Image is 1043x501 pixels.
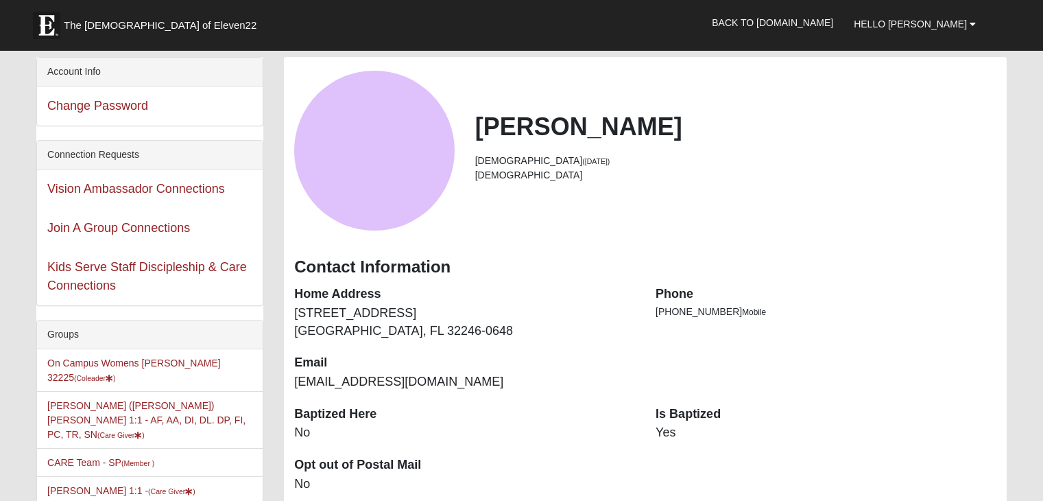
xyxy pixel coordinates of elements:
[742,307,766,317] span: Mobile
[37,141,263,170] div: Connection Requests
[97,431,145,439] small: (Care Giver )
[33,12,60,39] img: Eleven22 logo
[64,19,256,32] span: The [DEMOGRAPHIC_DATA] of Eleven22
[294,456,635,474] dt: Opt out of Postal Mail
[121,459,154,467] small: (Member )
[47,485,195,496] a: [PERSON_NAME] 1:1 -(Care Giver)
[294,373,635,391] dd: [EMAIL_ADDRESS][DOMAIN_NAME]
[26,5,300,39] a: The [DEMOGRAPHIC_DATA] of Eleven22
[475,112,996,141] h2: [PERSON_NAME]
[294,257,996,277] h3: Contact Information
[47,400,245,440] a: [PERSON_NAME] ([PERSON_NAME]) [PERSON_NAME] 1:1 - AF, AA, DI, DL. DP, FI, PC, TR, SN(Care Giver)
[702,5,843,40] a: Back to [DOMAIN_NAME]
[656,286,996,303] dt: Phone
[843,7,986,41] a: Hello [PERSON_NAME]
[37,58,263,86] div: Account Info
[37,321,263,349] div: Groups
[294,71,454,231] a: View Fullsize Photo
[656,305,996,319] li: [PHONE_NUMBER]
[47,221,190,235] a: Join A Group Connections
[294,476,635,493] dd: No
[47,457,154,468] a: CARE Team - SP(Member )
[148,487,195,496] small: (Care Giver )
[294,424,635,442] dd: No
[656,406,996,423] dt: Is Baptized
[47,358,221,383] a: On Campus Womens [PERSON_NAME] 32225(Coleader)
[582,157,610,165] small: ([DATE])
[47,182,225,196] a: Vision Ambassador Connections
[854,19,967,30] span: Hello [PERSON_NAME]
[294,286,635,303] dt: Home Address
[475,168,996,183] li: [DEMOGRAPHIC_DATA]
[475,154,996,168] li: [DEMOGRAPHIC_DATA]
[294,354,635,372] dt: Email
[294,305,635,340] dd: [STREET_ADDRESS] [GEOGRAPHIC_DATA], FL 32246-0648
[74,374,116,382] small: (Coleader )
[47,260,247,292] a: Kids Serve Staff Discipleship & Care Connections
[294,406,635,423] dt: Baptized Here
[47,99,148,113] a: Change Password
[656,424,996,442] dd: Yes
